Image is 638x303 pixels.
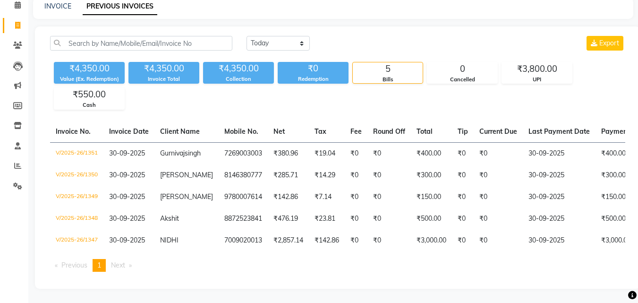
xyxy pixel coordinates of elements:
td: V/2025-26/1350 [50,164,103,186]
td: ₹142.86 [309,230,345,251]
div: ₹4,350.00 [203,62,274,75]
span: Last Payment Date [528,127,590,136]
td: 30-09-2025 [523,142,595,164]
div: UPI [502,76,572,84]
span: Total [417,127,433,136]
div: Bills [353,76,423,84]
span: Invoice Date [109,127,149,136]
td: V/2025-26/1348 [50,208,103,230]
td: ₹0 [474,230,523,251]
span: Invoice No. [56,127,91,136]
td: ₹19.04 [309,142,345,164]
div: Collection [203,75,274,83]
td: ₹150.00 [411,186,452,208]
td: ₹0 [345,186,367,208]
span: 1 [97,261,101,269]
span: Mobile No. [224,127,258,136]
td: ₹476.19 [268,208,309,230]
div: Value (Ex. Redemption) [54,75,125,83]
span: Export [599,39,619,47]
td: ₹0 [367,230,411,251]
td: 9780007614 [219,186,268,208]
span: Fee [350,127,362,136]
button: Export [587,36,623,51]
span: Akshit [160,214,179,223]
td: V/2025-26/1349 [50,186,103,208]
input: Search by Name/Mobile/Email/Invoice No [50,36,232,51]
td: ₹500.00 [411,208,452,230]
nav: Pagination [50,259,625,272]
span: 30-09-2025 [109,149,145,157]
td: ₹14.29 [309,164,345,186]
td: ₹0 [367,142,411,164]
span: Tip [458,127,468,136]
div: ₹0 [278,62,349,75]
span: 30-09-2025 [109,214,145,223]
td: ₹285.71 [268,164,309,186]
td: ₹0 [345,142,367,164]
td: ₹0 [452,186,474,208]
span: Previous [61,261,87,269]
td: ₹142.86 [268,186,309,208]
td: ₹2,857.14 [268,230,309,251]
td: 8872523841 [219,208,268,230]
span: [PERSON_NAME] [160,171,213,179]
span: 30-09-2025 [109,192,145,201]
span: singh [185,149,201,157]
td: ₹23.81 [309,208,345,230]
span: 30-09-2025 [109,236,145,244]
td: ₹0 [474,164,523,186]
td: ₹0 [452,230,474,251]
span: Net [273,127,285,136]
td: ₹0 [367,208,411,230]
td: ₹0 [452,164,474,186]
div: ₹550.00 [54,88,124,101]
td: 30-09-2025 [523,230,595,251]
td: 8146380777 [219,164,268,186]
td: ₹0 [345,164,367,186]
td: V/2025-26/1351 [50,142,103,164]
td: ₹0 [474,142,523,164]
div: ₹4,350.00 [128,62,199,75]
td: ₹0 [367,164,411,186]
span: Current Due [479,127,517,136]
span: Round Off [373,127,405,136]
span: [PERSON_NAME] [160,192,213,201]
td: ₹380.96 [268,142,309,164]
span: Next [111,261,125,269]
td: ₹400.00 [411,142,452,164]
td: ₹0 [474,208,523,230]
span: Gurnivaj [160,149,185,157]
td: ₹0 [452,208,474,230]
td: 7269003003 [219,142,268,164]
span: NIDHI [160,236,179,244]
a: INVOICE [44,2,71,10]
div: Cancelled [427,76,497,84]
span: Tax [315,127,326,136]
td: ₹3,000.00 [411,230,452,251]
td: ₹0 [367,186,411,208]
td: V/2025-26/1347 [50,230,103,251]
td: ₹0 [345,230,367,251]
div: ₹3,800.00 [502,62,572,76]
td: ₹300.00 [411,164,452,186]
td: ₹0 [345,208,367,230]
div: ₹4,350.00 [54,62,125,75]
span: Client Name [160,127,200,136]
td: 30-09-2025 [523,164,595,186]
div: 0 [427,62,497,76]
td: 30-09-2025 [523,186,595,208]
div: Invoice Total [128,75,199,83]
td: ₹7.14 [309,186,345,208]
div: Redemption [278,75,349,83]
span: 30-09-2025 [109,171,145,179]
td: 7009020013 [219,230,268,251]
td: ₹0 [474,186,523,208]
td: ₹0 [452,142,474,164]
div: 5 [353,62,423,76]
div: Cash [54,101,124,109]
td: 30-09-2025 [523,208,595,230]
